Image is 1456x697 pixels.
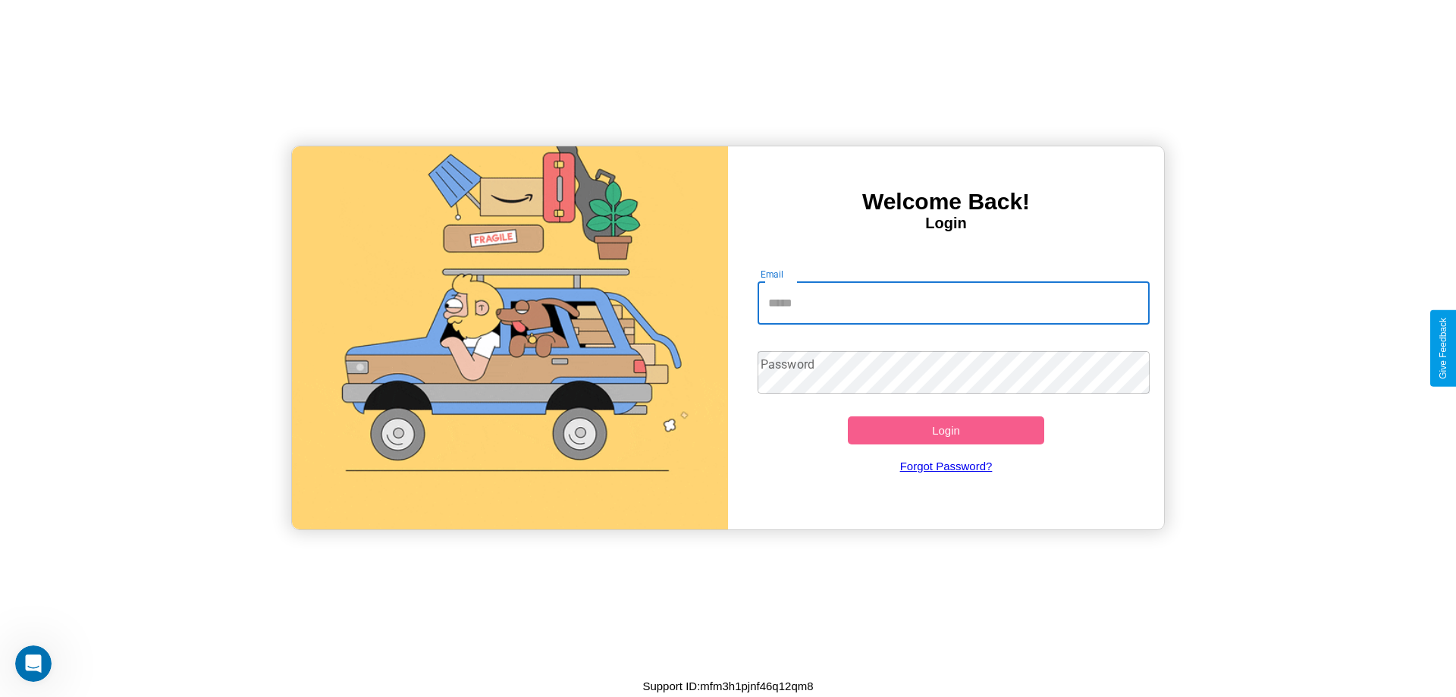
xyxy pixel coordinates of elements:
[642,676,813,696] p: Support ID: mfm3h1pjnf46q12qm8
[1438,318,1448,379] div: Give Feedback
[761,268,784,281] label: Email
[728,215,1164,232] h4: Login
[292,146,728,529] img: gif
[750,444,1143,488] a: Forgot Password?
[728,189,1164,215] h3: Welcome Back!
[848,416,1044,444] button: Login
[15,645,52,682] iframe: Intercom live chat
